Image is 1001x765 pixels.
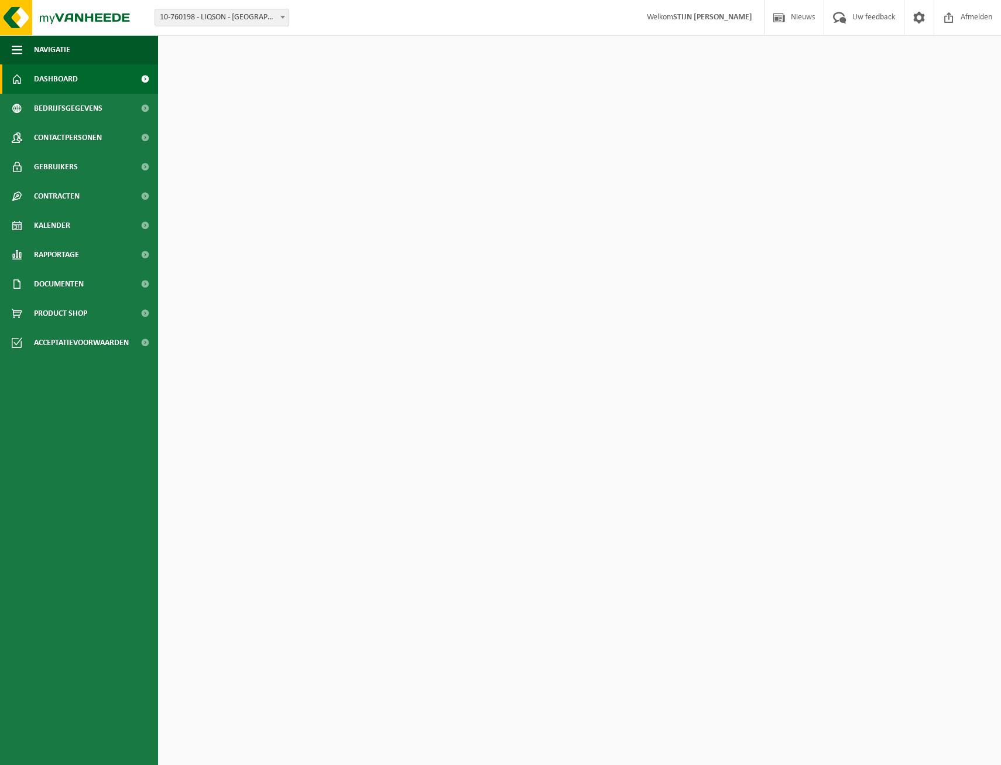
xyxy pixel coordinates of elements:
[34,64,78,94] span: Dashboard
[34,299,87,328] span: Product Shop
[34,152,78,182] span: Gebruikers
[673,13,752,22] strong: STIJN [PERSON_NAME]
[34,123,102,152] span: Contactpersonen
[34,269,84,299] span: Documenten
[34,240,79,269] span: Rapportage
[34,328,129,357] span: Acceptatievoorwaarden
[155,9,289,26] span: 10-760198 - LIQSON - ROESELARE
[34,211,70,240] span: Kalender
[34,35,70,64] span: Navigatie
[34,94,102,123] span: Bedrijfsgegevens
[34,182,80,211] span: Contracten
